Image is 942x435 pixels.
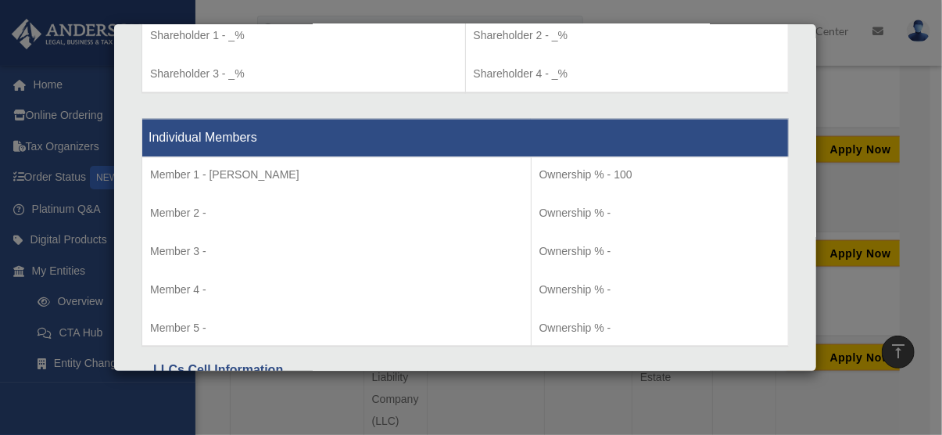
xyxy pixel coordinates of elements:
p: Ownership % - [539,203,780,223]
div: LLCs Cell Information [153,359,777,381]
p: Shareholder 4 - _% [474,64,781,84]
p: Shareholder 2 - _% [474,26,781,45]
th: Individual Members [142,118,789,156]
p: Ownership % - [539,318,780,338]
p: Member 1 - [PERSON_NAME] [150,165,523,185]
p: Member 5 - [150,318,523,338]
p: Member 4 - [150,280,523,300]
p: Shareholder 3 - _% [150,64,457,84]
p: Member 3 - [150,242,523,261]
p: Ownership % - [539,280,780,300]
p: Member 2 - [150,203,523,223]
p: Ownership % - 100 [539,165,780,185]
p: Shareholder 1 - _% [150,26,457,45]
p: Ownership % - [539,242,780,261]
